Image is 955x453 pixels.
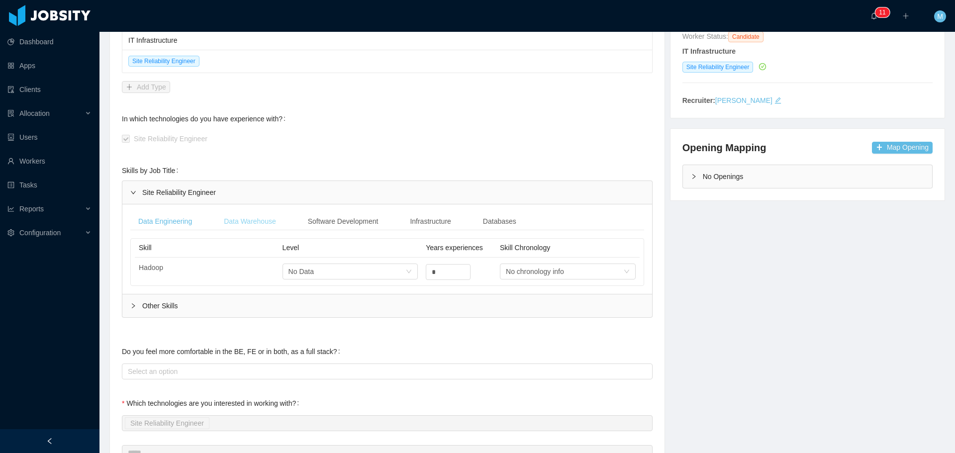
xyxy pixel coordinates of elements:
[402,212,459,231] div: Infrastructure
[283,244,299,252] span: Level
[728,31,764,42] span: Candidate
[128,56,199,67] span: Site Reliability Engineer
[130,418,204,429] div: Site Reliability Engineer
[7,56,92,76] a: icon: appstoreApps
[759,63,766,70] i: icon: check-circle
[682,141,766,155] h4: Opening Mapping
[211,417,217,429] input: Which technologies are you interested in working with?
[128,366,642,376] div: Select an option
[870,12,877,19] i: icon: bell
[128,31,646,50] div: IT Infrastructure
[122,81,170,93] button: icon: plusAdd Type
[19,229,61,237] span: Configuration
[902,12,909,19] i: icon: plus
[130,135,211,143] span: Site Reliability Engineer
[406,269,412,275] i: icon: down
[216,212,284,231] div: Data Warehouse
[682,62,754,73] span: Site Reliability Engineer
[715,96,772,104] a: [PERSON_NAME]
[130,212,200,231] div: Data Engineering
[19,205,44,213] span: Reports
[7,127,92,147] a: icon: robotUsers
[426,244,483,252] span: Years experiences
[937,10,943,22] span: M
[475,212,524,231] div: Databases
[125,365,130,377] input: Do you feel more comfortable in the BE, FE or in both, as a full stack?
[7,229,14,236] i: icon: setting
[683,165,932,188] div: icon: rightNo Openings
[122,181,652,204] div: Site Reliability Engineer
[682,96,715,104] strong: Recruiter:
[506,264,564,279] div: No chronology info
[7,205,14,212] i: icon: line-chart
[7,151,92,171] a: icon: userWorkers
[7,175,92,195] a: icon: profileTasks
[879,7,882,17] p: 1
[122,294,652,317] div: Other Skills
[500,244,550,252] span: Skill Chronology
[757,63,766,71] a: icon: check-circle
[19,109,50,117] span: Allocation
[882,7,886,17] p: 1
[130,189,136,195] i: icon: right
[139,244,152,252] span: Skill
[7,110,14,117] i: icon: solution
[875,7,889,17] sup: 11
[624,269,630,275] i: icon: down
[7,80,92,99] a: icon: auditClients
[130,303,136,309] i: icon: right
[122,115,289,123] label: In which technologies do you have experience with?
[122,348,344,356] label: Do you feel more comfortable in the BE, FE or in both, as a full stack?
[682,47,736,55] strong: IT Infrastructure
[139,264,163,272] span: Hadoop
[125,417,209,429] li: Site Reliability Engineer
[288,264,314,279] div: No Data
[691,174,697,180] i: icon: right
[682,32,728,40] span: Worker Status:
[7,32,92,52] a: icon: pie-chartDashboard
[122,167,182,175] label: Skills by Job Title
[122,399,303,407] label: Which technologies are you interested in working with?
[300,212,386,231] div: Software Development
[872,142,933,154] button: icon: plusMap Opening
[774,97,781,104] i: icon: edit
